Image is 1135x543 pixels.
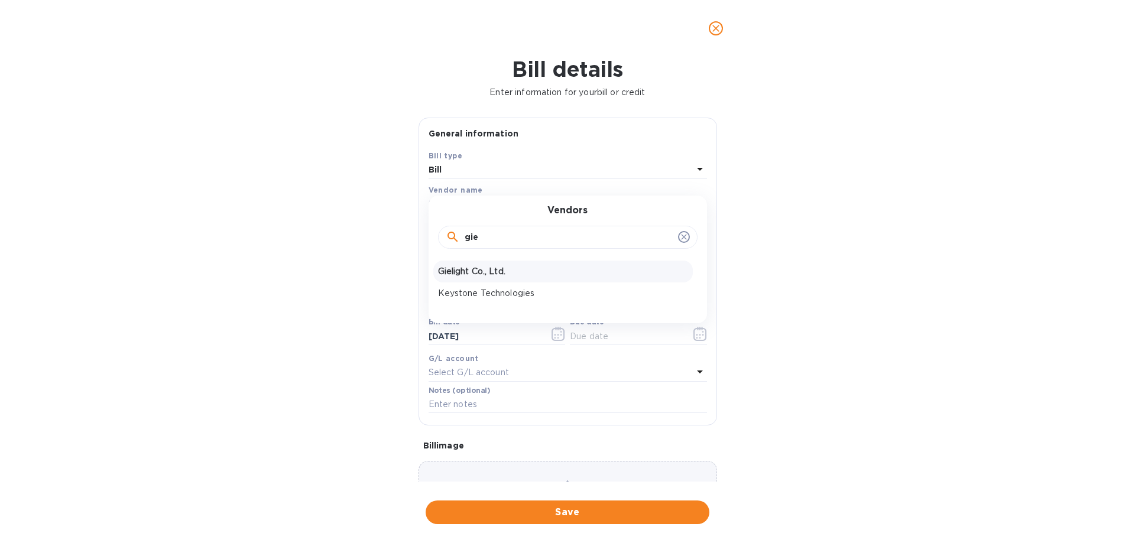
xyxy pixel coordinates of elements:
[429,327,540,345] input: Select date
[465,229,673,246] input: Search
[570,327,682,345] input: Due date
[429,366,509,379] p: Select G/L account
[429,198,511,210] p: Select vendor name
[423,440,712,451] p: Bill image
[570,319,604,326] label: Due date
[426,500,709,524] button: Save
[438,265,688,278] p: Gielight Co., Ltd.
[429,186,483,194] b: Vendor name
[429,387,491,394] label: Notes (optional)
[435,505,700,519] span: Save
[429,319,460,326] label: Bill date
[9,86,1126,99] p: Enter information for your bill or credit
[429,396,707,414] input: Enter notes
[438,287,688,300] p: Keystone Technologies
[429,151,463,160] b: Bill type
[547,205,588,216] h3: Vendors
[429,354,479,363] b: G/L account
[702,14,730,43] button: close
[9,57,1126,82] h1: Bill details
[429,129,519,138] b: General information
[429,165,442,174] b: Bill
